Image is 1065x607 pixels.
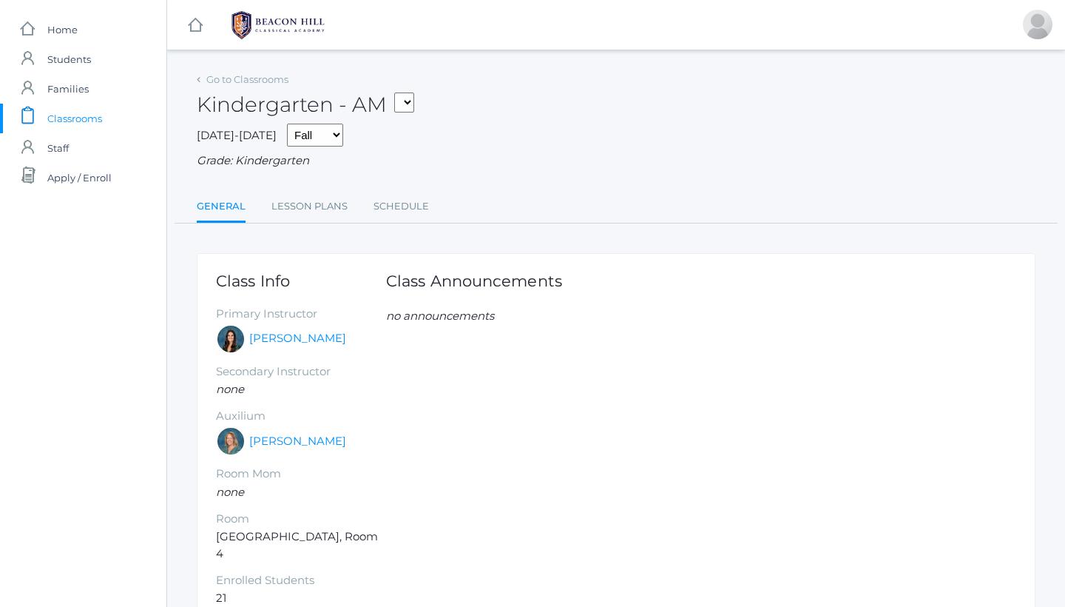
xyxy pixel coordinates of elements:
h2: Kindergarten - AM [197,93,414,116]
div: Jordyn Dewey [216,324,246,354]
h5: Secondary Instructor [216,366,386,378]
span: Home [47,15,78,44]
a: [PERSON_NAME] [249,330,346,347]
span: Staff [47,133,69,163]
li: 21 [216,590,386,607]
img: BHCALogos-05-308ed15e86a5a0abce9b8dd61676a3503ac9727e845dece92d48e8588c001991.png [223,7,334,44]
h1: Class Announcements [386,272,562,289]
div: [GEOGRAPHIC_DATA], Room 4 [216,272,386,607]
em: none [216,485,244,499]
a: Lesson Plans [271,192,348,221]
h5: Room Mom [216,468,386,480]
a: Go to Classrooms [206,73,288,85]
h5: Room [216,513,386,526]
span: [DATE]-[DATE] [197,128,277,142]
div: Grade: Kindergarten [197,152,1035,170]
div: Amanda Intlekofer [1023,10,1052,39]
span: Apply / Enroll [47,163,112,192]
a: Schedule [373,192,429,221]
span: Families [47,74,89,104]
a: General [197,192,246,224]
span: Classrooms [47,104,102,133]
h5: Auxilium [216,410,386,423]
a: [PERSON_NAME] [249,433,346,450]
em: no announcements [386,309,494,323]
h5: Enrolled Students [216,574,386,587]
em: none [216,382,244,396]
div: Maureen Doyle [216,426,246,456]
h1: Class Info [216,272,386,289]
h5: Primary Instructor [216,308,386,321]
span: Students [47,44,91,74]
